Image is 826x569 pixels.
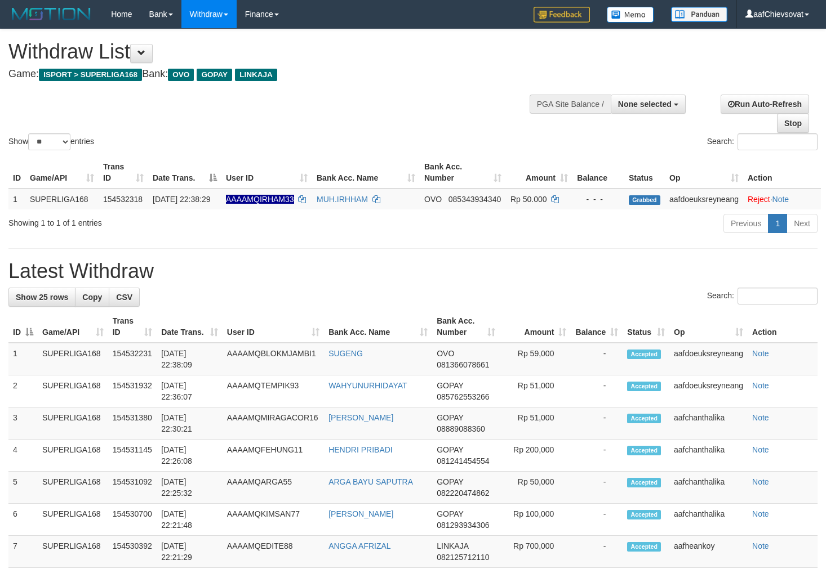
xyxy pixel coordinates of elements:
span: Copy 081366078661 to clipboard [437,360,489,369]
button: None selected [611,95,686,114]
a: Note [752,413,769,422]
th: Balance: activate to sort column ascending [571,311,623,343]
td: [DATE] 22:21:48 [157,504,223,536]
td: aafheankoy [669,536,748,568]
span: OVO [437,349,454,358]
td: Rp 200,000 [500,440,571,472]
td: - [571,375,623,407]
span: GOPAY [437,509,463,518]
td: aafdoeuksreyneang [669,375,748,407]
a: Show 25 rows [8,288,76,307]
h1: Latest Withdraw [8,260,818,283]
th: Trans ID: activate to sort column ascending [99,156,148,189]
div: - - - [577,194,620,205]
td: 154531145 [108,440,157,472]
td: - [571,343,623,375]
span: Rp 50.000 [510,195,547,204]
a: Note [752,477,769,486]
td: 2 [8,375,38,407]
a: MUH.IRHHAM [317,195,368,204]
td: 1 [8,189,25,209]
td: 154530700 [108,504,157,536]
th: Bank Acc. Name: activate to sort column ascending [312,156,420,189]
div: Showing 1 to 1 of 1 entries [8,213,336,229]
span: Accepted [627,478,661,487]
th: Status [624,156,665,189]
span: ISPORT > SUPERLIGA168 [39,69,142,81]
a: Next [787,214,818,233]
td: Rp 51,000 [500,375,571,407]
span: 154532318 [103,195,143,204]
th: Game/API: activate to sort column ascending [38,311,108,343]
a: 1 [768,214,787,233]
a: [PERSON_NAME] [328,509,393,518]
td: - [571,472,623,504]
td: AAAAMQEDITE88 [223,536,324,568]
td: SUPERLIGA168 [38,472,108,504]
span: LINKAJA [235,69,277,81]
th: ID [8,156,25,189]
th: ID: activate to sort column descending [8,311,38,343]
td: SUPERLIGA168 [25,189,99,209]
span: Copy 082125712110 to clipboard [437,553,489,562]
a: SUGENG [328,349,363,358]
th: User ID: activate to sort column ascending [221,156,312,189]
img: Feedback.jpg [534,7,590,23]
label: Search: [707,133,818,150]
td: - [571,504,623,536]
td: AAAAMQTEMPIK93 [223,375,324,407]
span: GOPAY [437,381,463,390]
span: GOPAY [437,413,463,422]
input: Search: [738,288,818,304]
td: aafchanthalika [669,472,748,504]
td: - [571,536,623,568]
th: Date Trans.: activate to sort column ascending [157,311,223,343]
td: [DATE] 22:21:29 [157,536,223,568]
td: aafdoeuksreyneang [665,189,743,209]
th: User ID: activate to sort column ascending [223,311,324,343]
td: [DATE] 22:25:32 [157,472,223,504]
th: Amount: activate to sort column ascending [500,311,571,343]
td: 3 [8,407,38,440]
span: Copy 081241454554 to clipboard [437,456,489,465]
img: panduan.png [671,7,727,22]
td: [DATE] 22:30:21 [157,407,223,440]
a: Note [752,541,769,550]
th: Op: activate to sort column ascending [669,311,748,343]
td: 6 [8,504,38,536]
td: Rp 50,000 [500,472,571,504]
label: Show entries [8,133,94,150]
td: 1 [8,343,38,375]
span: Accepted [627,446,661,455]
a: Reject [748,195,770,204]
span: LINKAJA [437,541,468,550]
th: Date Trans.: activate to sort column descending [148,156,221,189]
td: 7 [8,536,38,568]
th: Trans ID: activate to sort column ascending [108,311,157,343]
div: PGA Site Balance / [530,95,611,114]
td: Rp 700,000 [500,536,571,568]
td: Rp 59,000 [500,343,571,375]
select: Showentries [28,133,70,150]
td: 154532231 [108,343,157,375]
a: Note [772,195,789,204]
a: Note [752,381,769,390]
a: Note [752,445,769,454]
a: HENDRI PRIBADI [328,445,393,454]
td: aafchanthalika [669,504,748,536]
span: Copy 08889088360 to clipboard [437,424,485,433]
td: aafchanthalika [669,407,748,440]
td: 4 [8,440,38,472]
td: 154531092 [108,472,157,504]
a: Stop [777,114,809,133]
td: SUPERLIGA168 [38,407,108,440]
td: AAAAMQMIRAGACOR16 [223,407,324,440]
span: Nama rekening ada tanda titik/strip, harap diedit [226,195,294,204]
a: Previous [723,214,769,233]
th: Action [748,311,818,343]
input: Search: [738,133,818,150]
h4: Game: Bank: [8,69,539,80]
th: Game/API: activate to sort column ascending [25,156,99,189]
td: AAAAMQBLOKMJAMBI1 [223,343,324,375]
td: · [743,189,821,209]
